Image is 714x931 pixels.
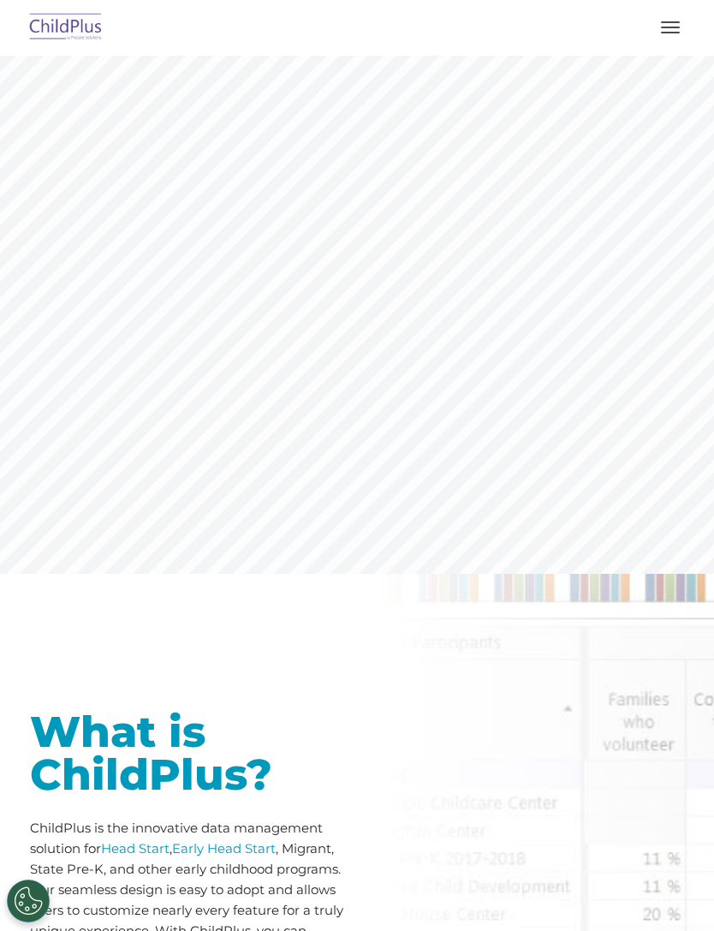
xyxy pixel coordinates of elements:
h1: What is ChildPlus? [30,711,344,797]
button: Cookies Settings [7,880,50,922]
img: ChildPlus by Procare Solutions [26,8,106,48]
a: Early Head Start [172,840,276,856]
a: Head Start [101,840,170,856]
